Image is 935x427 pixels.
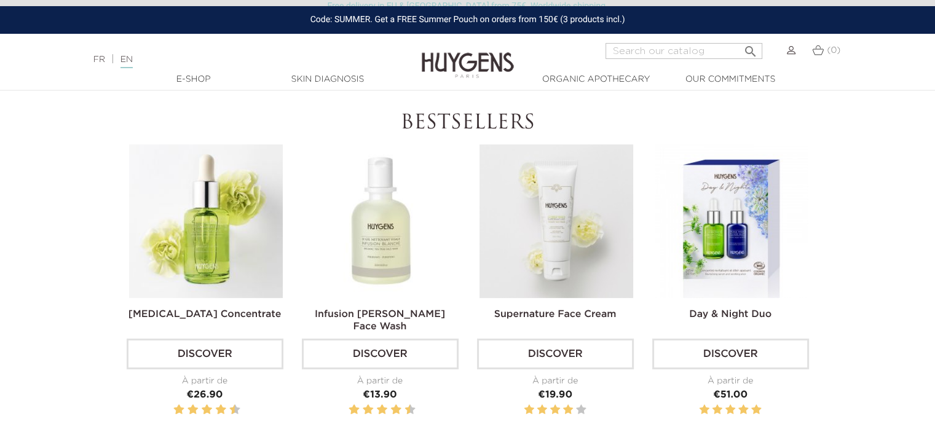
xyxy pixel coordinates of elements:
div: À partir de [127,375,283,388]
label: 2 [712,402,722,418]
a: Infusion [PERSON_NAME] Face Wash [315,310,445,332]
a: Day & Night Duo [689,310,771,319]
label: 4 [563,402,573,418]
label: 6 [379,402,385,418]
div: À partir de [652,375,809,388]
a: Discover [127,339,283,369]
label: 5 [751,402,761,418]
a: Organic Apothecary [535,73,658,86]
img: Hyaluronic Acid Concentrate [129,144,283,298]
label: 3 [725,402,735,418]
label: 1 [524,402,534,418]
a: Supernature Face Cream [494,310,617,319]
button:  [739,39,761,56]
label: 4 [738,402,748,418]
label: 2 [351,402,357,418]
span: €13.90 [363,390,396,400]
label: 4 [190,402,196,418]
label: 8 [218,402,224,418]
a: Skin Diagnosis [266,73,389,86]
label: 5 [576,402,586,418]
label: 3 [360,402,362,418]
div: À partir de [302,375,459,388]
i:  [743,41,757,55]
a: Discover [477,339,634,369]
img: Infusion Blanche Face Wash [304,144,458,298]
label: 6 [204,402,210,418]
label: 5 [374,402,376,418]
a: FR [93,55,105,64]
img: Day & Night Duo [655,144,808,298]
span: (0) [827,46,840,55]
a: Discover [652,339,809,369]
label: 1 [171,402,173,418]
label: 1 [700,402,709,418]
label: 3 [550,402,560,418]
span: €51.00 [713,390,748,400]
label: 2 [537,402,547,418]
label: 5 [199,402,201,418]
label: 7 [213,402,215,418]
span: €26.90 [187,390,223,400]
h2: Bestsellers [127,112,809,135]
label: 3 [185,402,187,418]
label: 7 [389,402,390,418]
input: Search [606,43,762,59]
label: 9 [403,402,404,418]
img: Supernature Face Cream [479,144,633,298]
label: 9 [227,402,229,418]
img: Huygens [422,33,514,80]
label: 4 [365,402,371,418]
a: EN [120,55,133,68]
div: À partir de [477,375,634,388]
a: Discover [302,339,459,369]
label: 10 [407,402,413,418]
label: 8 [393,402,399,418]
label: 10 [232,402,238,418]
a: Our commitments [669,73,792,86]
a: [MEDICAL_DATA] Concentrate [128,310,282,319]
label: 1 [346,402,348,418]
span: €19.90 [538,390,572,400]
div: | [87,52,381,67]
a: E-Shop [132,73,255,86]
label: 2 [176,402,182,418]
